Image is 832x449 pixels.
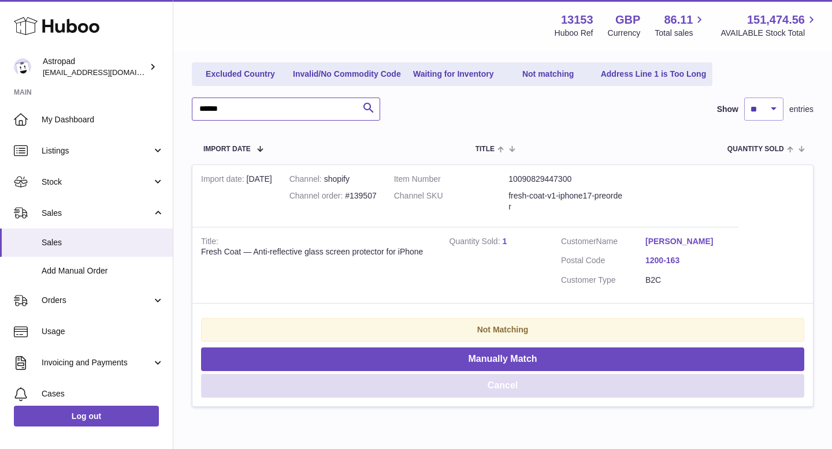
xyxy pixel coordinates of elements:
[664,12,693,28] span: 86.11
[655,28,706,39] span: Total sales
[407,65,500,84] a: Waiting for Inventory
[14,406,159,426] a: Log out
[717,104,738,115] label: Show
[201,237,218,249] strong: Title
[42,237,164,248] span: Sales
[201,374,804,398] button: Cancel
[201,246,432,257] div: Fresh Coat — Anti-reflective glass screen protector for iPhone
[561,255,645,269] dt: Postal Code
[476,145,495,153] span: Title
[720,28,818,39] span: AVAILABLE Stock Total
[192,165,281,227] td: [DATE]
[502,237,507,246] a: 1
[43,68,170,77] span: [EMAIL_ADDRESS][DOMAIN_NAME]
[555,28,593,39] div: Huboo Ref
[42,145,152,156] span: Listings
[789,104,814,115] span: entries
[42,388,164,399] span: Cases
[561,12,593,28] strong: 13153
[42,208,152,219] span: Sales
[42,177,152,188] span: Stock
[289,174,377,185] div: shopify
[645,275,730,286] dd: B2C
[561,236,645,250] dt: Name
[747,12,805,28] span: 151,474.56
[289,174,324,186] strong: Channel
[477,325,529,334] strong: Not Matching
[42,114,164,125] span: My Dashboard
[394,174,509,185] dt: Item Number
[14,58,31,76] img: matt@astropad.com
[43,56,147,78] div: Astropad
[645,255,730,266] a: 1200-163
[561,275,645,286] dt: Customer Type
[615,12,640,28] strong: GBP
[42,357,152,368] span: Invoicing and Payments
[502,65,595,84] a: Not matching
[289,65,405,84] a: Invalid/No Commodity Code
[655,12,706,39] a: 86.11 Total sales
[42,265,164,276] span: Add Manual Order
[203,145,251,153] span: Import date
[194,65,287,84] a: Excluded Country
[42,295,152,306] span: Orders
[289,191,346,203] strong: Channel order
[645,236,730,247] a: [PERSON_NAME]
[201,347,804,371] button: Manually Match
[42,326,164,337] span: Usage
[508,174,623,185] dd: 10090829447300
[201,174,247,186] strong: Import date
[394,190,509,212] dt: Channel SKU
[727,145,784,153] span: Quantity Sold
[561,237,596,246] span: Customer
[508,190,623,212] dd: fresh-coat-v1-iphone17-preorder
[608,28,641,39] div: Currency
[720,12,818,39] a: 151,474.56 AVAILABLE Stock Total
[450,237,503,249] strong: Quantity Sold
[289,190,377,201] div: #139507
[597,65,711,84] a: Address Line 1 is Too Long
